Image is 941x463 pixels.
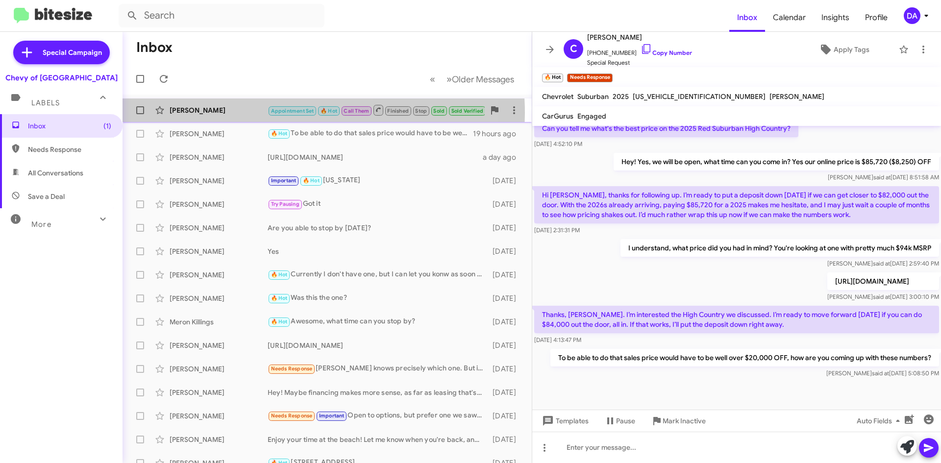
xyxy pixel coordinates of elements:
p: I understand, what price did you had in mind? You're looking at one with pretty much $94k MSRP [620,239,939,257]
span: said at [873,260,890,267]
span: [DATE] 2:31:31 PM [534,226,580,234]
div: [DATE] [488,317,524,327]
span: Templates [540,412,589,430]
a: Copy Number [641,49,692,56]
button: Templates [532,412,596,430]
span: said at [873,173,891,181]
span: Sold [433,108,445,114]
span: [PERSON_NAME] [769,92,824,101]
span: Stop [415,108,427,114]
div: [DATE] [488,388,524,397]
div: [PERSON_NAME] [170,105,268,115]
span: [PERSON_NAME] [587,31,692,43]
small: 🔥 Hot [542,73,563,82]
button: Previous [424,69,441,89]
div: [PERSON_NAME] [170,293,268,303]
div: [DATE] [488,270,524,280]
div: [PERSON_NAME] [170,199,268,209]
div: Hey! Maybe financing makes more sense, as far as leasing that's the best we can do [268,388,488,397]
span: C [570,41,577,57]
div: Are you able to stop by [DATE]? [268,223,488,233]
input: Search [119,4,324,27]
div: Got it [268,198,488,210]
div: Was this the one? [268,292,488,304]
div: [DATE] [488,176,524,186]
span: Needs Response [271,366,313,372]
div: [US_STATE] [268,175,488,186]
span: Mark Inactive [663,412,706,430]
div: Awesome, what time can you stop by? [268,316,488,327]
div: [DATE] [488,435,524,444]
div: [DATE] [488,364,524,374]
span: (1) [103,121,111,131]
div: 19 hours ago [473,129,524,139]
div: Meron Killings [170,317,268,327]
p: [URL][DOMAIN_NAME] [827,272,939,290]
span: All Conversations [28,168,83,178]
div: [DATE] [488,341,524,350]
div: [PERSON_NAME] [170,246,268,256]
div: Hola [PERSON_NAME] está [268,104,485,116]
button: Pause [596,412,643,430]
span: Important [319,413,345,419]
span: More [31,220,51,229]
span: said at [873,293,890,300]
span: « [430,73,435,85]
p: Thanks, [PERSON_NAME]. I’m interested the High Country we discussed. I’m ready to move forward [D... [534,306,939,333]
span: Needs Response [271,413,313,419]
p: Hey! Yes, we will be open, what time can you come in? Yes our online price is $85,720 ($8,250) OFF [614,153,939,171]
span: 🔥 Hot [271,271,288,278]
div: [DATE] [488,411,524,421]
div: [PERSON_NAME] [170,223,268,233]
span: Pause [616,412,635,430]
div: [DATE] [488,199,524,209]
span: Chevrolet [542,92,573,101]
div: [PERSON_NAME] knows precisely which one. But it's a 2025 white premier. [268,363,488,374]
span: 🔥 Hot [271,295,288,301]
div: [DATE] [488,293,524,303]
span: [PHONE_NUMBER] [587,43,692,58]
div: [URL][DOMAIN_NAME] [268,152,483,162]
div: [DATE] [488,246,524,256]
h1: Inbox [136,40,173,55]
div: Chevy of [GEOGRAPHIC_DATA] [5,73,118,83]
div: [PERSON_NAME] [170,364,268,374]
span: 🔥 Hot [321,108,337,114]
span: Call Them [344,108,369,114]
div: DA [904,7,920,24]
a: Insights [814,3,857,32]
div: [PERSON_NAME] [170,388,268,397]
span: 🔥 Hot [303,177,320,184]
span: CarGurus [542,112,573,121]
div: [URL][DOMAIN_NAME] [268,341,488,350]
span: Special Campaign [43,48,102,57]
span: [US_VEHICLE_IDENTIFICATION_NUMBER] [633,92,766,101]
button: Mark Inactive [643,412,714,430]
div: [PERSON_NAME] [170,411,268,421]
div: [PERSON_NAME] [170,341,268,350]
div: Enjoy your time at the beach! Let me know when you're back, and we can schedule a visit to explor... [268,435,488,444]
button: Auto Fields [849,412,912,430]
div: a day ago [483,152,524,162]
div: [PERSON_NAME] [170,270,268,280]
button: Next [441,69,520,89]
span: » [446,73,452,85]
p: Can you tell me what's the best price on the 2025 Red Suburban High Country? [534,120,798,137]
span: Apply Tags [834,41,869,58]
a: Profile [857,3,895,32]
div: [PERSON_NAME] [170,176,268,186]
span: Try Pausing [271,201,299,207]
span: said at [872,369,889,377]
div: [PERSON_NAME] [170,435,268,444]
span: 2025 [613,92,629,101]
span: [PERSON_NAME] [DATE] 2:59:40 PM [827,260,939,267]
span: Appointment Set [271,108,314,114]
span: Finished [387,108,409,114]
div: To be able to do that sales price would have to be well over $20,000 OFF, how are you coming up w... [268,128,473,139]
span: [PERSON_NAME] [DATE] 5:08:50 PM [826,369,939,377]
button: Apply Tags [793,41,894,58]
p: Hi [PERSON_NAME], thanks for following up. I’m ready to put a deposit down [DATE] if we can get c... [534,186,939,223]
a: Special Campaign [13,41,110,64]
